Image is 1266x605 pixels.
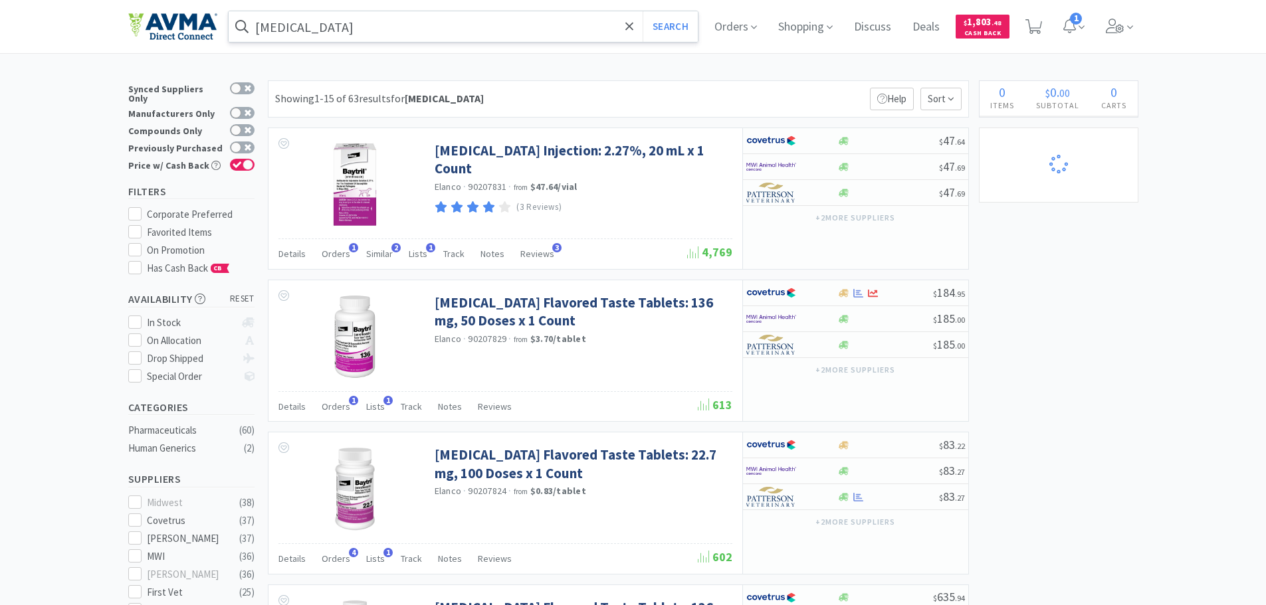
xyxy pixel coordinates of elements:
span: 1 [349,396,358,405]
span: Lists [366,400,385,412]
span: · [508,181,511,193]
span: 47 [939,159,965,174]
div: First Vet [147,584,229,600]
a: $1,803.48Cash Back [956,9,1009,44]
span: . 95 [955,289,965,299]
div: Showing 1-15 of 63 results [275,90,484,108]
div: ( 60 ) [239,422,255,438]
img: 77fca1acd8b6420a9015268ca798ef17_1.png [746,283,796,303]
span: Orders [322,553,350,564]
span: Has Cash Back [147,262,230,274]
span: 602 [698,549,732,564]
span: 83 [939,437,965,452]
strong: $3.70 / tablet [530,333,586,345]
span: Reviews [478,400,512,412]
img: 77fca1acd8b6420a9015268ca798ef17_1.png [746,131,796,151]
span: Orders [322,248,350,260]
a: Deals [907,21,945,33]
span: Reviews [520,248,554,260]
span: for [391,92,484,105]
span: Details [278,248,306,260]
img: f6b2451649754179b5b4e0c70c3f7cb0_2.png [746,309,796,329]
span: 1 [383,548,393,557]
div: ( 2 ) [244,440,255,456]
span: Track [443,248,465,260]
span: $ [1045,86,1050,100]
div: ( 38 ) [239,495,255,511]
img: f5e969b455434c6296c6d81ef179fa71_3.png [746,487,796,507]
div: [PERSON_NAME] [147,531,229,547]
span: $ [939,441,943,451]
span: 90207829 [468,333,506,345]
strong: [MEDICAL_DATA] [405,92,484,105]
span: 3 [552,243,562,252]
span: from [514,335,528,344]
span: 185 [933,337,965,352]
span: 184 [933,285,965,300]
span: reset [230,292,255,306]
span: 47 [939,133,965,148]
div: Special Order [147,369,235,385]
span: Similar [366,248,393,260]
span: 2 [391,243,401,252]
span: 635 [933,589,965,604]
span: $ [964,19,967,27]
span: $ [933,289,937,299]
img: f5e969b455434c6296c6d81ef179fa71_3.png [746,335,796,355]
span: 47 [939,185,965,200]
div: In Stock [147,315,235,331]
div: Favorited Items [147,224,255,240]
span: Details [278,553,306,564]
div: Drop Shipped [147,351,235,367]
span: 0 [999,84,1005,100]
div: [PERSON_NAME] [147,566,229,582]
div: ( 37 ) [239,531,255,547]
p: Help [870,88,914,110]
span: 1 [349,243,358,252]
a: Discuss [849,21,897,33]
span: 83 [939,489,965,504]
span: 0 [1110,84,1117,100]
button: +2more suppliers [809,361,901,379]
span: from [514,487,528,496]
strong: $0.83 / tablet [530,485,586,497]
span: Notes [438,400,462,412]
span: 1 [1070,13,1082,25]
button: +2more suppliers [809,513,901,531]
span: · [508,485,511,497]
div: Price w/ Cash Back [128,159,223,170]
span: from [514,183,528,192]
span: $ [933,593,937,603]
div: ( 25 ) [239,584,255,600]
span: · [463,181,466,193]
h4: Subtotal [1025,99,1091,112]
a: [MEDICAL_DATA] Flavored Taste Tablets: 22.7 mg, 100 Doses x 1 Count [435,446,729,482]
button: +2more suppliers [809,209,901,227]
span: . 48 [992,19,1002,27]
h4: Items [980,99,1025,112]
div: ( 36 ) [239,566,255,582]
span: Notes [438,553,462,564]
a: Elanco [435,485,462,497]
img: 9999a4869e4242f38a4309d4ef771d10_416384.png [312,446,398,532]
p: (3 Reviews) [516,201,562,215]
h5: Availability [128,292,255,307]
span: 00 [1059,86,1070,100]
div: Synced Suppliers Only [128,82,223,103]
span: $ [933,341,937,351]
strong: $47.64 / vial [530,181,578,193]
div: Human Generics [128,440,236,456]
a: [MEDICAL_DATA] Flavored Taste Tablets: 136 mg, 50 Doses x 1 Count [435,294,729,330]
span: 1 [426,243,435,252]
a: Elanco [435,181,462,193]
span: Track [401,400,422,412]
div: Previously Purchased [128,141,223,153]
span: 4,769 [687,244,732,260]
h4: Carts [1091,99,1138,112]
h5: Suppliers [128,472,255,487]
span: $ [939,163,943,173]
span: 83 [939,463,965,478]
span: 185 [933,311,965,326]
span: Sort [920,88,962,110]
span: . 22 [955,441,965,451]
